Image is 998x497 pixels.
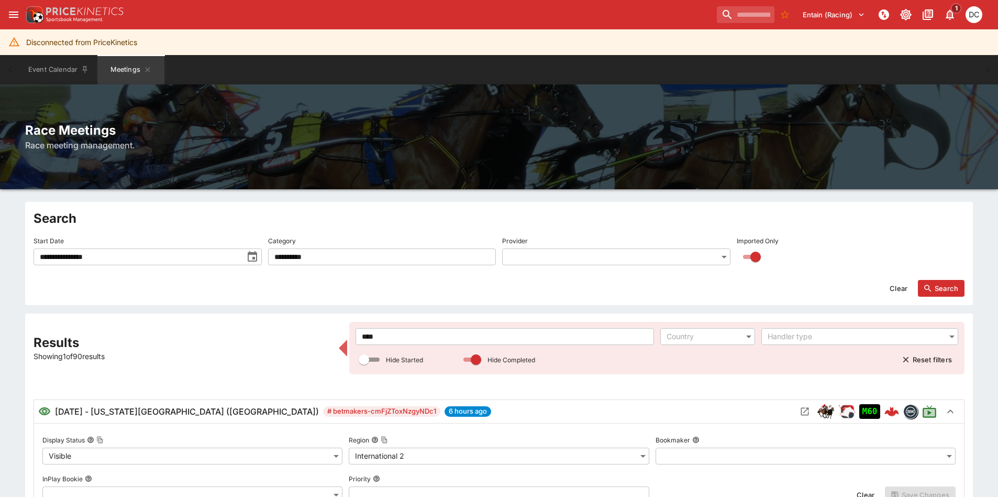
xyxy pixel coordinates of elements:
[884,404,899,419] img: logo-cerberus--red.svg
[268,236,296,245] p: Category
[373,475,380,482] button: Priority
[23,4,44,25] img: PriceKinetics Logo
[904,405,917,418] img: betmakers.png
[883,280,914,297] button: Clear
[42,474,83,483] p: InPlay Bookie
[4,5,23,24] button: open drawer
[371,436,379,444] button: RegionCopy To Clipboard
[838,403,855,420] div: ParallelRacing Handler
[918,5,937,24] button: Documentation
[838,403,855,420] img: racing.png
[859,404,880,419] div: Imported to Jetbet as OPEN
[26,33,137,52] div: Disconnected from PriceKinetics
[796,6,871,23] button: Select Tenant
[349,436,369,445] p: Region
[768,331,941,342] div: Handler type
[25,122,973,138] h2: Race Meetings
[323,406,440,417] span: # betmakers-cmFjZToxNzgyNDc1
[737,236,779,245] p: Imported Only
[381,436,388,444] button: Copy To Clipboard
[25,139,973,152] h6: Race meeting management.
[243,247,262,266] button: toggle date time picker
[34,210,964,226] h2: Search
[97,55,164,84] button: Meetings
[922,404,937,419] svg: Live
[42,436,85,445] p: Display Status
[940,5,959,24] button: Notifications
[96,436,104,444] button: Copy To Clipboard
[34,236,64,245] p: Start Date
[874,5,893,24] button: NOT Connected to PK
[42,448,342,464] div: Visible
[692,436,700,444] button: Bookmaker
[46,17,103,22] img: Sportsbook Management
[896,351,958,368] button: Reset filters
[38,405,51,418] svg: Visible
[796,403,813,420] button: Open Meeting
[349,448,649,464] div: International 2
[502,236,528,245] p: Provider
[349,474,371,483] p: Priority
[34,351,332,362] p: Showing 1 of 90 results
[903,404,918,419] div: betmakers
[46,7,124,15] img: PriceKinetics
[896,5,915,24] button: Toggle light/dark mode
[386,355,423,364] p: Hide Started
[918,280,964,297] button: Search
[966,6,982,23] div: David Crockford
[962,3,985,26] button: David Crockford
[777,6,793,23] button: No Bookmarks
[22,55,95,84] button: Event Calendar
[667,331,739,342] div: Country
[951,3,962,14] span: 1
[34,334,332,351] h2: Results
[717,6,774,23] input: search
[87,436,94,444] button: Display StatusCopy To Clipboard
[817,403,834,420] div: horse_racing
[487,355,535,364] p: Hide Completed
[55,405,319,418] h6: [DATE] - [US_STATE][GEOGRAPHIC_DATA] ([GEOGRAPHIC_DATA])
[656,436,690,445] p: Bookmaker
[817,403,834,420] img: horse_racing.png
[85,475,92,482] button: InPlay Bookie
[445,406,491,417] span: 6 hours ago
